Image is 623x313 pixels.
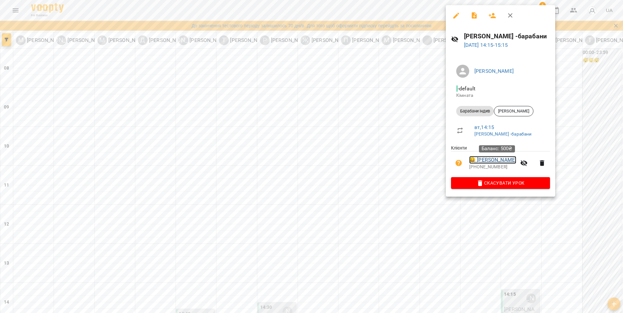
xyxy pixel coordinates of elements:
button: Скасувати Урок [451,177,550,189]
span: Скасувати Урок [456,179,545,187]
span: [PERSON_NAME] [494,108,533,114]
button: Візит ще не сплачено. Додати оплату? [451,155,467,171]
p: [PHONE_NUMBER] [469,164,516,170]
span: - default [456,85,477,92]
div: [PERSON_NAME] [494,106,533,116]
ul: Клієнти [451,145,550,177]
a: 😀 [PERSON_NAME] [469,156,516,164]
a: [DATE] 14:15-15:15 [464,42,508,48]
p: Кімната [456,92,545,99]
a: [PERSON_NAME] -барабани [474,131,531,137]
span: Баланс: 500₴ [482,146,512,151]
a: вт , 14:15 [474,124,494,130]
a: [PERSON_NAME] [474,68,514,74]
h6: [PERSON_NAME] -барабани [464,31,550,41]
span: Барабани індив [456,108,494,114]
